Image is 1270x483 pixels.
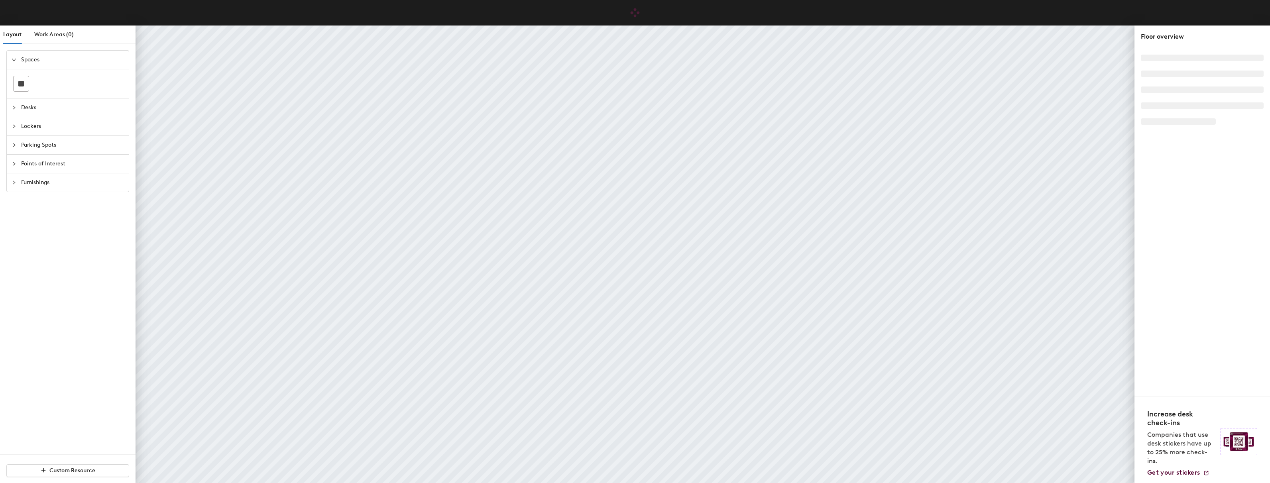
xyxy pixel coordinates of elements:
p: Companies that use desk stickers have up to 25% more check-ins. [1147,430,1216,465]
a: Get your stickers [1147,469,1209,477]
span: Parking Spots [21,136,124,154]
div: Floor overview [1141,32,1264,41]
span: Furnishings [21,173,124,192]
span: Custom Resource [49,467,95,474]
span: Get your stickers [1147,469,1200,476]
span: collapsed [12,143,16,147]
span: expanded [12,57,16,62]
span: collapsed [12,180,16,185]
span: Work Areas (0) [34,31,74,38]
h4: Increase desk check-ins [1147,410,1216,427]
span: collapsed [12,161,16,166]
span: Points of Interest [21,155,124,173]
button: Custom Resource [6,464,129,477]
span: collapsed [12,124,16,129]
span: Desks [21,98,124,117]
span: collapsed [12,105,16,110]
span: Lockers [21,117,124,135]
span: Spaces [21,51,124,69]
img: Sticker logo [1221,428,1257,455]
span: Layout [3,31,22,38]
